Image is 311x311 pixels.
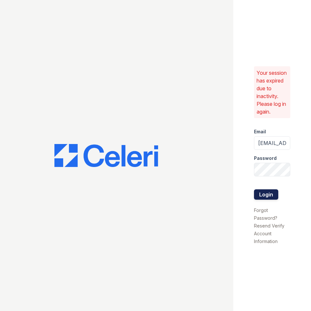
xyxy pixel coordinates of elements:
[257,69,288,116] p: Your session has expired due to inactivity. Please log in again.
[254,223,284,244] a: Resend Verify Account Information
[54,144,158,167] img: CE_Logo_Blue-a8612792a0a2168367f1c8372b55b34899dd931a85d93a1a3d3e32e68fde9ad4.png
[254,189,278,200] button: Login
[254,207,277,221] a: Forgot Password?
[254,155,277,161] label: Password
[254,128,266,135] label: Email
